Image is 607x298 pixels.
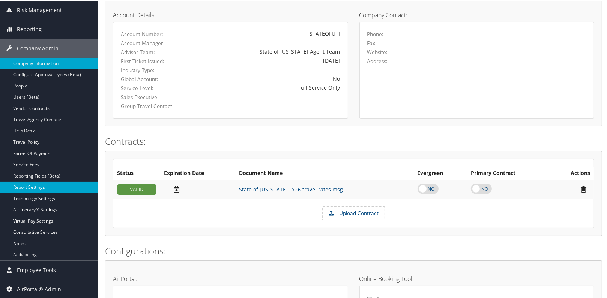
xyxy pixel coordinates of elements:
label: Phone: [367,30,384,37]
label: Industry Type: [121,66,186,73]
h4: Account Details: [113,11,348,17]
div: STATEOFUTI [198,29,340,37]
label: Account Manager: [121,39,186,46]
span: Employee Tools [17,260,56,279]
h2: Configurations: [105,244,602,257]
label: Sales Executive: [121,93,186,100]
th: Document Name [235,166,414,179]
i: Remove Contract [577,185,590,193]
th: Expiration Date [160,166,235,179]
h4: Online Booking Tool: [359,275,595,281]
span: Company Admin [17,38,59,57]
label: Service Level: [121,84,186,91]
label: Upload Contract [323,206,385,219]
label: First Ticket Issued: [121,57,186,64]
span: AirPortal® Admin [17,279,61,298]
a: State of [US_STATE] FY26 travel rates.msg [239,185,343,192]
div: Add/Edit Date [164,185,231,193]
label: Address: [367,57,388,64]
label: Website: [367,48,388,55]
h2: Contracts: [105,134,602,147]
label: Group Travel Contact: [121,102,186,109]
div: [DATE] [198,56,340,64]
label: Advisor Team: [121,48,186,55]
th: Actions [551,166,594,179]
th: Primary Contract [467,166,551,179]
label: Account Number: [121,30,186,37]
th: Status [113,166,160,179]
div: No [198,74,340,82]
th: Evergreen [414,166,467,179]
h4: AirPortal: [113,275,348,281]
div: State of [US_STATE] Agent Team [198,47,340,55]
h4: Company Contact: [359,11,595,17]
div: Full Service Only [198,83,340,91]
label: Fax: [367,39,377,46]
span: Reporting [17,19,42,38]
div: VALID [117,184,156,194]
label: Global Account: [121,75,186,82]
